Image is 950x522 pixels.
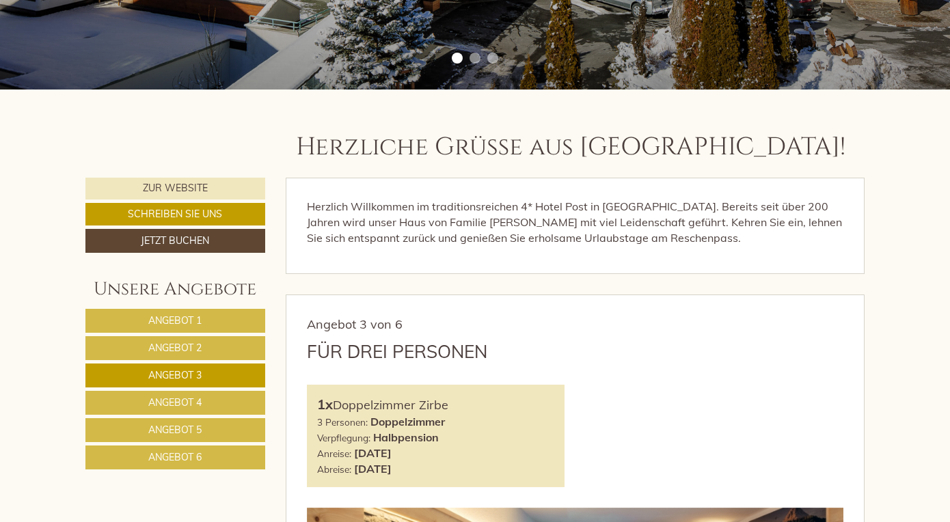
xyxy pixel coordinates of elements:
a: Jetzt buchen [85,229,265,253]
span: Angebot 2 [148,342,202,354]
b: Halbpension [373,430,439,444]
span: Angebot 3 von 6 [307,316,403,332]
b: Doppelzimmer [370,415,445,428]
b: [DATE] [354,446,392,460]
div: Unsere Angebote [85,277,265,302]
small: Abreise: [317,463,351,475]
div: Doppelzimmer Zirbe [317,395,555,415]
h1: Herzliche Grüße aus [GEOGRAPHIC_DATA]! [296,134,845,161]
div: Für drei Personen [307,339,487,364]
span: Angebot 1 [148,314,202,327]
small: Verpflegung: [317,432,370,443]
small: 3 Personen: [317,416,368,428]
b: [DATE] [354,462,392,476]
span: Angebot 3 [148,369,202,381]
small: Anreise: [317,448,351,459]
a: Zur Website [85,178,265,200]
p: Herzlich Willkommen im traditionsreichen 4* Hotel Post in [GEOGRAPHIC_DATA]. Bereits seit über 20... [307,199,844,246]
span: Angebot 6 [148,451,202,463]
span: Angebot 5 [148,424,202,436]
b: 1x [317,396,333,413]
span: Angebot 4 [148,396,202,409]
a: Schreiben Sie uns [85,203,265,225]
